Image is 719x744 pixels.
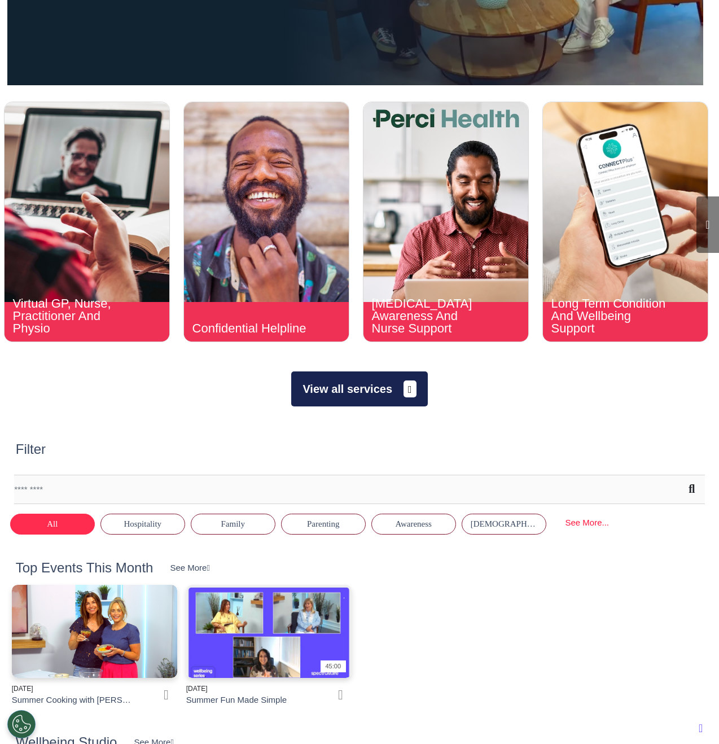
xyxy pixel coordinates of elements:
[192,322,308,335] div: Confidential Helpline
[10,514,95,535] button: All
[281,514,366,535] button: Parenting
[170,562,210,575] div: See More
[16,560,154,576] h2: Top Events This Month
[371,514,456,535] button: Awareness
[372,297,487,335] div: [MEDICAL_DATA] Awareness And Nurse Support
[7,710,36,738] button: Open Preferences
[552,513,622,533] div: See More...
[551,297,667,335] div: Long Term Condition And Wellbeing Support
[321,660,346,672] div: 45:00
[13,297,128,335] div: Virtual GP, Nurse, Practitioner And Physio
[191,514,275,535] button: Family
[16,441,46,458] h2: Filter
[12,684,136,694] div: [DATE]
[100,514,185,535] button: Hospitality
[186,684,310,694] div: [DATE]
[186,694,287,707] div: Summer Fun Made Simple
[12,585,177,678] img: clare+and+ais.png
[186,585,352,678] img: Summer+Fun+Made+Simple.JPG
[462,514,546,535] button: [DEMOGRAPHIC_DATA] Health
[12,694,136,707] div: Summer Cooking with [PERSON_NAME]: Fresh Flavours and Feel-Good Food
[291,371,427,406] button: View all services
